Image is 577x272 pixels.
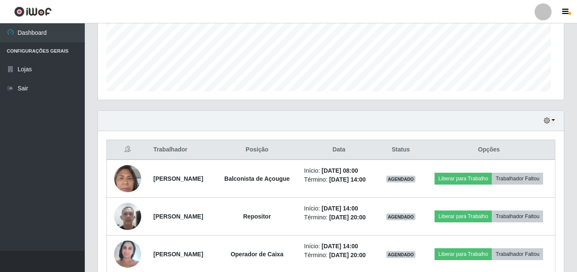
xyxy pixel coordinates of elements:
span: AGENDADO [386,176,416,182]
strong: Operador de Caixa [231,251,284,258]
span: AGENDADO [386,251,416,258]
th: Posição [215,140,299,160]
strong: [PERSON_NAME] [153,175,203,182]
img: 1705690307767.jpeg [114,236,141,272]
th: Opções [423,140,555,160]
button: Trabalhador Faltou [492,173,543,185]
img: CoreUI Logo [14,6,52,17]
time: [DATE] 14:00 [329,176,365,183]
button: Liberar para Trabalho [435,210,492,222]
span: AGENDADO [386,213,416,220]
li: Início: [304,166,374,175]
th: Data [299,140,379,160]
button: Trabalhador Faltou [492,210,543,222]
strong: Repositor [243,213,271,220]
button: Trabalhador Faltou [492,248,543,260]
time: [DATE] 14:00 [322,243,358,250]
img: 1716159554658.jpeg [114,198,141,234]
img: 1706817877089.jpeg [114,160,141,196]
li: Término: [304,213,374,222]
strong: [PERSON_NAME] [153,251,203,258]
strong: [PERSON_NAME] [153,213,203,220]
time: [DATE] 20:00 [329,214,365,221]
li: Término: [304,251,374,260]
li: Término: [304,175,374,184]
button: Liberar para Trabalho [435,248,492,260]
th: Status [379,140,423,160]
time: [DATE] 14:00 [322,205,358,212]
time: [DATE] 20:00 [329,252,365,258]
strong: Balconista de Açougue [224,175,290,182]
time: [DATE] 08:00 [322,167,358,174]
li: Início: [304,204,374,213]
th: Trabalhador [148,140,215,160]
button: Liberar para Trabalho [435,173,492,185]
li: Início: [304,242,374,251]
